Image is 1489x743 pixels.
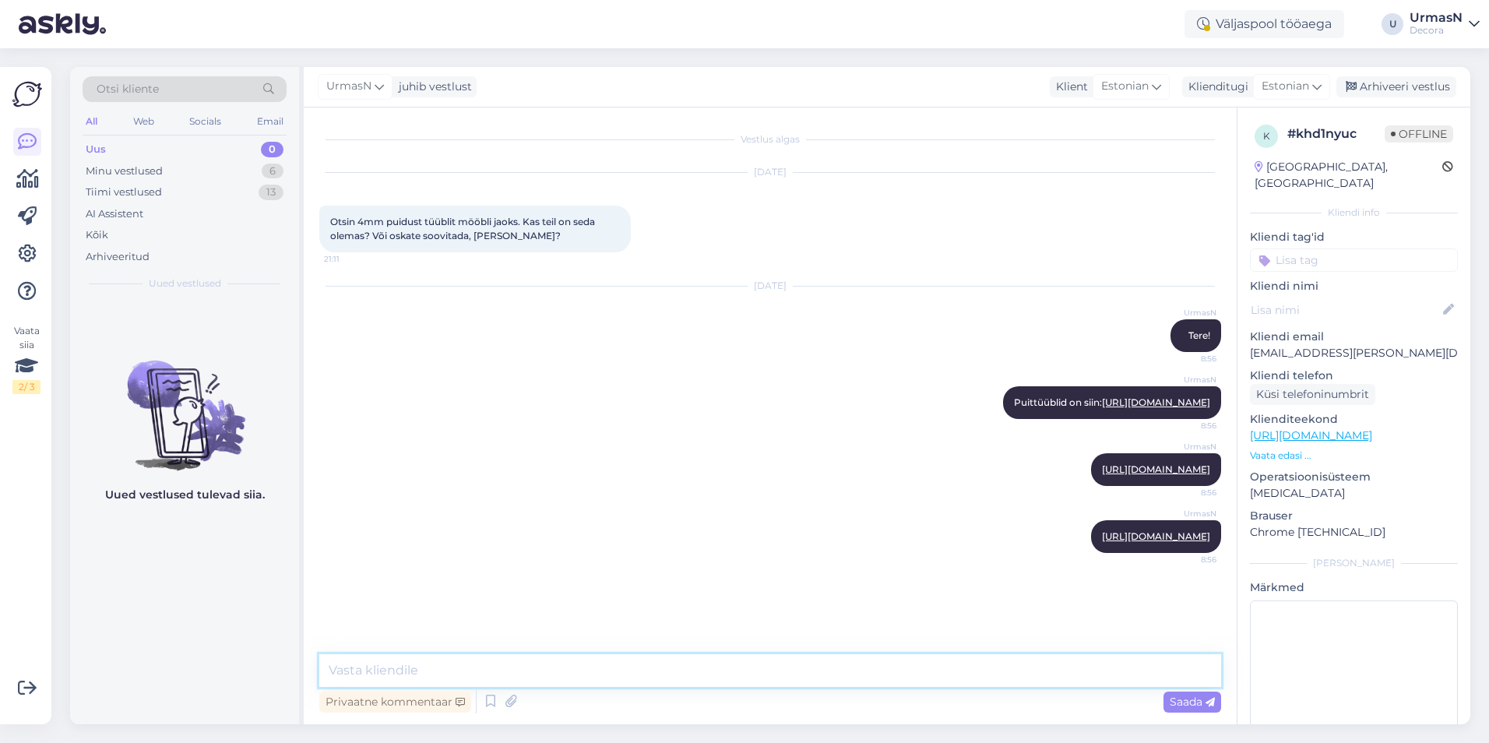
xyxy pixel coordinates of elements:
[1250,345,1458,361] p: [EMAIL_ADDRESS][PERSON_NAME][DOMAIN_NAME]
[186,111,224,132] div: Socials
[319,692,471,713] div: Privaatne kommentaar
[1158,307,1216,319] span: UrmasN
[319,132,1221,146] div: Vestlus algas
[86,142,106,157] div: Uus
[86,227,108,243] div: Kõik
[1382,13,1403,35] div: U
[12,380,40,394] div: 2 / 3
[1250,329,1458,345] p: Kliendi email
[1185,10,1344,38] div: Väljaspool tööaega
[392,79,472,95] div: juhib vestlust
[1188,329,1210,341] span: Tere!
[1250,469,1458,485] p: Operatsioonisüsteem
[1102,463,1210,475] a: [URL][DOMAIN_NAME]
[130,111,157,132] div: Web
[12,324,40,394] div: Vaata siia
[86,164,163,179] div: Minu vestlused
[1102,530,1210,542] a: [URL][DOMAIN_NAME]
[1050,79,1088,95] div: Klient
[1182,79,1248,95] div: Klienditugi
[1170,695,1215,709] span: Saada
[1158,441,1216,452] span: UrmasN
[1287,125,1385,143] div: # khd1nyuc
[1251,301,1440,319] input: Lisa nimi
[1410,12,1480,37] a: UrmasNDecora
[1250,508,1458,524] p: Brauser
[1158,487,1216,498] span: 8:56
[1262,78,1309,95] span: Estonian
[12,79,42,109] img: Askly Logo
[326,78,371,95] span: UrmasN
[1101,78,1149,95] span: Estonian
[149,276,221,291] span: Uued vestlused
[261,142,283,157] div: 0
[319,165,1221,179] div: [DATE]
[1385,125,1453,143] span: Offline
[1410,12,1463,24] div: UrmasN
[1250,556,1458,570] div: [PERSON_NAME]
[1250,384,1375,405] div: Küsi telefoninumbrit
[1250,368,1458,384] p: Kliendi telefon
[1250,411,1458,428] p: Klienditeekond
[259,185,283,200] div: 13
[1158,374,1216,386] span: UrmasN
[1263,130,1270,142] span: k
[262,164,283,179] div: 6
[1250,485,1458,502] p: [MEDICAL_DATA]
[1250,579,1458,596] p: Märkmed
[86,185,162,200] div: Tiimi vestlused
[1410,24,1463,37] div: Decora
[1250,278,1458,294] p: Kliendi nimi
[1250,449,1458,463] p: Vaata edasi ...
[1102,396,1210,408] a: [URL][DOMAIN_NAME]
[254,111,287,132] div: Email
[1250,229,1458,245] p: Kliendi tag'id
[97,81,159,97] span: Otsi kliente
[1255,159,1442,192] div: [GEOGRAPHIC_DATA], [GEOGRAPHIC_DATA]
[319,279,1221,293] div: [DATE]
[83,111,100,132] div: All
[1158,353,1216,364] span: 8:56
[1158,554,1216,565] span: 8:56
[324,253,382,265] span: 21:11
[1250,524,1458,541] p: Chrome [TECHNICAL_ID]
[1250,248,1458,272] input: Lisa tag
[1250,428,1372,442] a: [URL][DOMAIN_NAME]
[105,487,265,503] p: Uued vestlused tulevad siia.
[1014,396,1210,408] span: Puittüüblid on siin:
[1250,206,1458,220] div: Kliendi info
[1336,76,1456,97] div: Arhiveeri vestlus
[86,206,143,222] div: AI Assistent
[70,333,299,473] img: No chats
[1158,508,1216,519] span: UrmasN
[330,216,597,241] span: Otsin 4mm puidust tüüblit mööbli jaoks. Kas teil on seda olemas? Või oskate soovitada, [PERSON_NA...
[86,249,150,265] div: Arhiveeritud
[1158,420,1216,431] span: 8:56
